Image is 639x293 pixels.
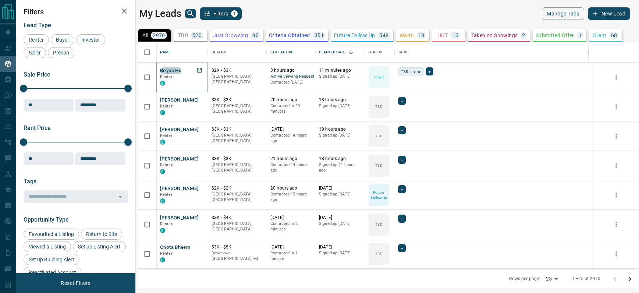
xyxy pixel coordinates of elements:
[319,162,361,173] p: Signed up 21 hours ago
[398,97,406,105] div: +
[212,126,263,133] p: $3K - $3K
[81,229,122,240] div: Return to Site
[319,133,361,138] p: Signed up [DATE]
[160,140,165,145] div: condos.ca
[401,97,403,105] span: +
[56,277,95,289] button: Reset Filters
[611,190,622,201] button: more
[509,276,540,282] p: Rows per page:
[212,103,263,114] p: [GEOGRAPHIC_DATA], [GEOGRAPHIC_DATA]
[346,47,356,57] button: Sort
[394,42,589,63] div: Tags
[75,244,123,250] span: Set up Listing Alert
[401,68,422,75] span: ISR Lead
[24,178,36,185] span: Tags
[401,215,403,222] span: +
[160,257,165,262] div: condos.ca
[588,7,630,20] button: New Lead
[212,185,263,191] p: $2K - $2K
[572,276,600,282] p: 1–25 of 2970
[270,42,293,63] div: Last Active
[160,169,165,174] div: condos.ca
[76,34,105,45] div: Investor
[213,33,248,38] p: Just Browsing
[543,273,561,284] div: 25
[212,133,263,144] p: [GEOGRAPHIC_DATA], [GEOGRAPHIC_DATA]
[398,42,408,63] div: Tags
[160,163,173,167] span: Renter
[185,9,196,18] button: search button
[267,42,315,63] div: Last Active
[401,156,403,163] span: +
[622,272,637,286] button: Go to next page
[115,191,125,202] button: Open
[24,22,51,29] span: Lead Type
[319,67,361,74] p: 11 minutes ago
[48,47,74,58] div: Precon
[79,37,103,43] span: Investor
[212,67,263,74] p: $2K - $3K
[192,33,202,38] p: 520
[400,33,414,38] p: Warm
[24,47,46,58] div: Seller
[542,7,584,20] button: Manage Tabs
[142,33,148,38] p: All
[50,50,72,56] span: Precon
[270,103,312,114] p: Contacted in 20 minutes
[195,66,204,75] a: Open in New Tab
[51,34,74,45] div: Buyer
[24,34,49,45] div: Renter
[270,80,312,85] p: Contacted [DATE]
[270,215,312,221] p: [DATE]
[84,231,120,237] span: Return to Site
[270,162,312,173] p: Contacted 14 hours ago
[319,244,361,250] p: [DATE]
[26,37,46,43] span: Renter
[319,74,361,80] p: Signed up [DATE]
[365,42,394,63] div: Status
[319,250,361,256] p: Signed up [DATE]
[398,244,406,252] div: +
[611,33,617,38] p: 68
[319,191,361,197] p: Signed up [DATE]
[160,74,173,79] span: Renter
[536,33,574,38] p: Submitted Offer
[375,251,382,257] p: TBD
[375,133,382,139] p: TBD
[160,67,181,74] button: Boyue Hu
[270,126,312,133] p: [DATE]
[139,8,181,20] h1: My Leads
[401,127,403,134] span: +
[398,215,406,223] div: +
[212,162,263,173] p: [GEOGRAPHIC_DATA], [GEOGRAPHIC_DATA]
[611,248,622,260] button: more
[437,33,448,38] p: HOT
[379,33,388,38] p: 548
[160,156,199,163] button: [PERSON_NAME]
[24,216,69,223] span: Opportunity Type
[319,221,361,227] p: Signed up [DATE]
[334,33,375,38] p: Future Follow Up
[160,133,173,138] span: Renter
[611,219,622,230] button: more
[212,74,263,85] p: [GEOGRAPHIC_DATA], [GEOGRAPHIC_DATA]
[208,42,267,63] div: Details
[418,33,425,38] p: 18
[160,185,199,192] button: [PERSON_NAME]
[212,42,226,63] div: Details
[401,244,403,252] span: +
[398,185,406,193] div: +
[611,101,622,112] button: more
[160,97,199,104] button: [PERSON_NAME]
[270,97,312,103] p: 20 hours ago
[200,7,242,20] button: Filters1
[315,42,365,63] div: Claimed Date
[398,156,406,164] div: +
[611,160,622,171] button: more
[160,126,199,133] button: [PERSON_NAME]
[426,67,433,75] div: +
[428,68,431,75] span: +
[212,215,263,221] p: $3K - $4K
[315,33,324,38] p: 351
[160,251,173,256] span: Renter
